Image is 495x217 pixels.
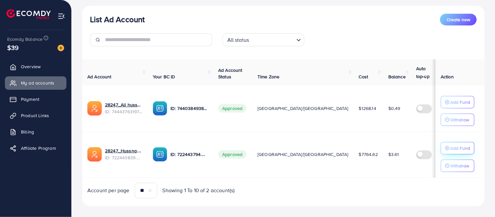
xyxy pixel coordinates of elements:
span: Ad Account [87,73,112,80]
a: Billing [5,125,66,138]
span: $0.49 [388,105,400,112]
img: ic-ba-acc.ded83a64.svg [153,147,167,162]
p: ID: 7224437943795236866 [170,150,208,158]
iframe: Chat [467,188,490,212]
span: Create new [447,16,470,23]
div: <span class='underline'>28247_Ali hussnain_1733278939993</span></br>7444376319784910865 [105,101,142,115]
span: $7764.62 [359,151,378,158]
button: Withdraw [441,114,474,126]
span: $3.61 [388,151,399,158]
span: Product Links [21,112,49,119]
span: Cost [359,73,368,80]
a: 28247_Hussnains Ad Account_1682070647889 [105,147,142,154]
p: Add Fund [450,98,470,106]
span: $39 [7,43,19,52]
span: Overview [21,63,41,70]
span: ID: 7444376319784910865 [105,108,142,115]
span: Affiliate Program [21,145,56,151]
span: Action [441,73,454,80]
span: [GEOGRAPHIC_DATA]/[GEOGRAPHIC_DATA] [257,151,348,158]
span: Payment [21,96,39,102]
h3: List Ad Account [90,15,145,24]
span: Ad Account Status [218,67,242,80]
a: My ad accounts [5,76,66,89]
div: <span class='underline'>28247_Hussnains Ad Account_1682070647889</span></br>7224438396242935809 [105,147,142,161]
span: Balance [388,73,406,80]
img: ic-ads-acc.e4c84228.svg [87,147,102,162]
span: Ecomdy Balance [7,36,43,42]
button: Add Fund [441,142,474,154]
span: Billing [21,129,34,135]
span: My ad accounts [21,80,54,86]
a: 28247_Ali hussnain_1733278939993 [105,101,142,108]
img: logo [7,9,51,19]
span: [GEOGRAPHIC_DATA]/[GEOGRAPHIC_DATA] [257,105,348,112]
span: $1268.14 [359,105,376,112]
a: Affiliate Program [5,142,66,155]
p: Add Fund [450,144,470,152]
button: Add Fund [441,96,474,108]
a: Overview [5,60,66,73]
div: Search for option [222,33,304,46]
a: Product Links [5,109,66,122]
span: Showing 1 To 10 of 2 account(s) [163,187,235,194]
span: Time Zone [257,73,279,80]
img: ic-ads-acc.e4c84228.svg [87,101,102,116]
span: ID: 7224438396242935809 [105,154,142,161]
span: Approved [218,150,246,159]
input: Search for option [251,34,293,45]
img: menu [58,12,65,20]
button: Withdraw [441,160,474,172]
a: Payment [5,93,66,106]
p: ID: 7440384938064789521 [170,104,208,112]
span: Account per page [87,187,130,194]
span: Your BC ID [153,73,175,80]
p: Auto top-up [416,65,435,80]
p: Withdraw [450,162,469,170]
img: image [58,45,64,51]
p: Withdraw [450,116,469,124]
span: All status [226,35,251,45]
span: Approved [218,104,246,113]
button: Create new [440,14,477,25]
img: ic-ba-acc.ded83a64.svg [153,101,167,116]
